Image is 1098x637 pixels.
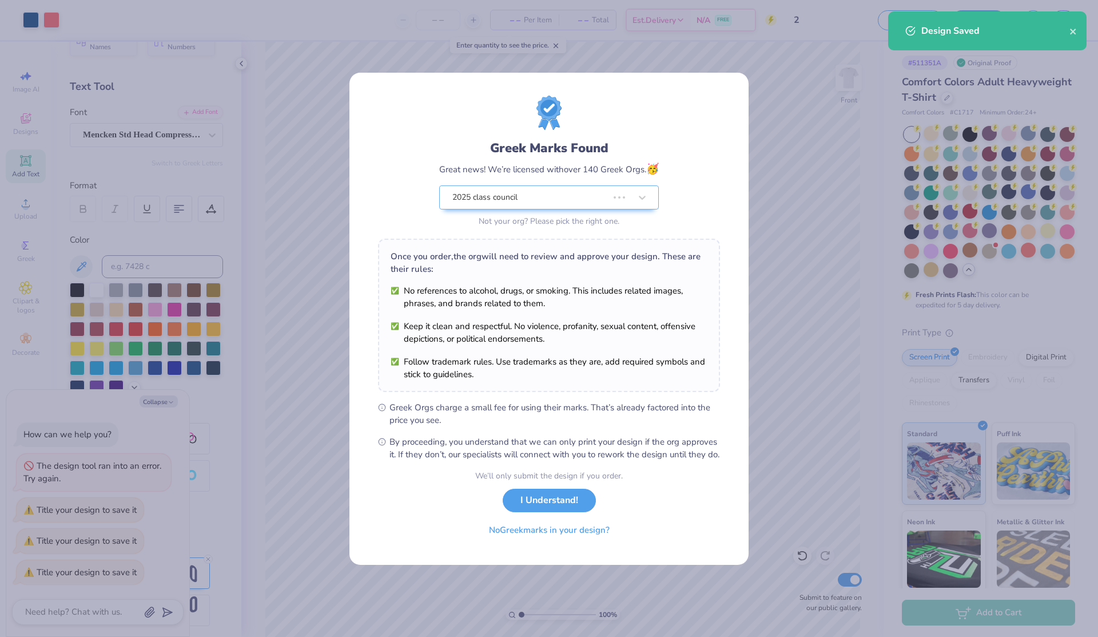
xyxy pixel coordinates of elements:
[439,139,659,157] div: Greek Marks Found
[389,401,720,426] span: Greek Orgs charge a small fee for using their marks. That’s already factored into the price you see.
[536,96,562,130] img: license-marks-badge.png
[503,489,596,512] button: I Understand!
[391,250,707,275] div: Once you order, the org will need to review and approve your design. These are their rules:
[475,470,623,482] div: We’ll only submit the design if you order.
[389,436,720,461] span: By proceeding, you understand that we can only print your design if the org approves it. If they ...
[479,519,619,542] button: NoGreekmarks in your design?
[921,24,1069,38] div: Design Saved
[439,215,659,227] div: Not your org? Please pick the right one.
[646,162,659,176] span: 🥳
[391,284,707,310] li: No references to alcohol, drugs, or smoking. This includes related images, phrases, and brands re...
[1069,24,1077,38] button: close
[439,161,659,177] div: Great news! We’re licensed with over 140 Greek Orgs.
[391,320,707,345] li: Keep it clean and respectful. No violence, profanity, sexual content, offensive depictions, or po...
[391,355,707,381] li: Follow trademark rules. Use trademarks as they are, add required symbols and stick to guidelines.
